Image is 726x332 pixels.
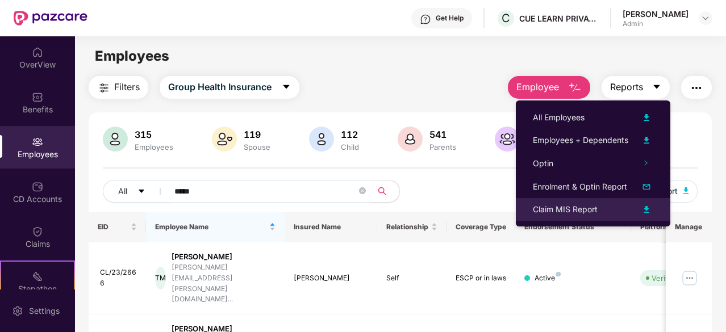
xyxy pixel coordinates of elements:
[372,187,394,196] span: search
[533,203,598,216] div: Claim MIS Report
[95,48,169,64] span: Employees
[1,283,74,295] div: Stepathon
[386,222,429,232] span: Relationship
[398,127,423,152] img: svg+xml;base64,PHN2ZyB4bWxucz0iaHR0cDovL3d3dy53My5vcmcvMjAwMC9zdmciIHhtbG5zOnhsaW5rPSJodHRwOi8vd3...
[32,91,43,103] img: svg+xml;base64,PHN2ZyBpZD0iQmVuZWZpdHMiIHhtbG5zPSJodHRwOi8vd3d3LnczLm9yZy8yMDAwL3N2ZyIgd2lkdGg9Ij...
[533,111,585,124] div: All Employees
[640,111,653,124] img: svg+xml;base64,PHN2ZyB4bWxucz0iaHR0cDovL3d3dy53My5vcmcvMjAwMC9zdmciIHhtbG5zOnhsaW5rPSJodHRwOi8vd3...
[447,212,516,242] th: Coverage Type
[359,186,366,197] span: close-circle
[339,142,361,152] div: Child
[640,133,653,147] img: svg+xml;base64,PHN2ZyB4bWxucz0iaHR0cDovL3d3dy53My5vcmcvMjAwMC9zdmciIHhtbG5zOnhsaW5rPSJodHRwOi8vd3...
[568,81,582,95] img: svg+xml;base64,PHN2ZyB4bWxucz0iaHR0cDovL3d3dy53My5vcmcvMjAwMC9zdmciIHhtbG5zOnhsaW5rPSJodHRwOi8vd3...
[372,180,400,203] button: search
[137,187,145,196] span: caret-down
[285,212,377,242] th: Insured Name
[533,158,553,168] span: Optin
[32,136,43,148] img: svg+xml;base64,PHN2ZyBpZD0iRW1wbG95ZWVzIiB4bWxucz0iaHR0cDovL3d3dy53My5vcmcvMjAwMC9zdmciIHdpZHRoPS...
[427,142,458,152] div: Parents
[690,81,703,95] img: svg+xml;base64,PHN2ZyB4bWxucz0iaHR0cDovL3d3dy53My5vcmcvMjAwMC9zdmciIHdpZHRoPSIyNCIgaGVpZ2h0PSIyNC...
[495,127,520,152] img: svg+xml;base64,PHN2ZyB4bWxucz0iaHR0cDovL3d3dy53My5vcmcvMjAwMC9zdmciIHhtbG5zOnhsaW5rPSJodHRwOi8vd3...
[643,160,649,166] span: right
[640,203,653,216] img: svg+xml;base64,PHN2ZyB4bWxucz0iaHR0cDovL3d3dy53My5vcmcvMjAwMC9zdmciIHhtbG5zOnhsaW5rPSJodHRwOi8vd3...
[516,80,559,94] span: Employee
[26,305,63,317] div: Settings
[377,212,447,242] th: Relationship
[502,11,510,25] span: C
[118,185,127,197] span: All
[103,127,128,152] img: svg+xml;base64,PHN2ZyB4bWxucz0iaHR0cDovL3d3dy53My5vcmcvMjAwMC9zdmciIHhtbG5zOnhsaW5rPSJodHRwOi8vd3...
[89,76,148,99] button: Filters
[683,187,689,194] img: svg+xml;base64,PHN2ZyB4bWxucz0iaHR0cDovL3d3dy53My5vcmcvMjAwMC9zdmciIHhtbG5zOnhsaW5rPSJodHRwOi8vd3...
[103,180,172,203] button: Allcaret-down
[168,80,272,94] span: Group Health Insurance
[610,80,643,94] span: Reports
[241,142,273,152] div: Spouse
[160,76,299,99] button: Group Health Insurancecaret-down
[556,272,561,276] img: svg+xml;base64,PHN2ZyB4bWxucz0iaHR0cDovL3d3dy53My5vcmcvMjAwMC9zdmciIHdpZHRoPSI4IiBoZWlnaHQ9IjgiIH...
[12,305,23,317] img: svg+xml;base64,PHN2ZyBpZD0iU2V0dGluZy0yMHgyMCIgeG1sbnM9Imh0dHA6Ly93d3cudzMub3JnLzIwMDAvc3ZnIiB3aW...
[535,273,561,284] div: Active
[681,269,699,287] img: manageButton
[14,11,87,26] img: New Pazcare Logo
[701,14,710,23] img: svg+xml;base64,PHN2ZyBpZD0iRHJvcGRvd24tMzJ4MzIiIHhtbG5zPSJodHRwOi8vd3d3LnczLm9yZy8yMDAwL3N2ZyIgd2...
[155,267,166,289] div: TM
[652,272,679,284] div: Verified
[241,129,273,140] div: 119
[427,129,458,140] div: 541
[32,181,43,192] img: svg+xml;base64,PHN2ZyBpZD0iQ0RfQWNjb3VudHMiIGRhdGEtbmFtZT0iQ0QgQWNjb3VudHMiIHhtbG5zPSJodHRwOi8vd3...
[294,273,368,284] div: [PERSON_NAME]
[652,82,661,93] span: caret-down
[666,212,712,242] th: Manage
[132,142,176,152] div: Employees
[640,180,653,194] img: svg+xml;base64,PHN2ZyB4bWxucz0iaHR0cDovL3d3dy53My5vcmcvMjAwMC9zdmciIHhtbG5zOnhsaW5rPSJodHRwOi8vd3...
[386,273,437,284] div: Self
[623,19,689,28] div: Admin
[436,14,464,23] div: Get Help
[420,14,431,25] img: svg+xml;base64,PHN2ZyBpZD0iSGVscC0zMngzMiIgeG1sbnM9Imh0dHA6Ly93d3cudzMub3JnLzIwMDAvc3ZnIiB3aWR0aD...
[309,127,334,152] img: svg+xml;base64,PHN2ZyB4bWxucz0iaHR0cDovL3d3dy53My5vcmcvMjAwMC9zdmciIHhtbG5zOnhsaW5rPSJodHRwOi8vd3...
[32,271,43,282] img: svg+xml;base64,PHN2ZyB4bWxucz0iaHR0cDovL3d3dy53My5vcmcvMjAwMC9zdmciIHdpZHRoPSIyMSIgaGVpZ2h0PSIyMC...
[172,251,276,262] div: [PERSON_NAME]
[533,134,628,146] div: Employees + Dependents
[212,127,237,152] img: svg+xml;base64,PHN2ZyB4bWxucz0iaHR0cDovL3d3dy53My5vcmcvMjAwMC9zdmciIHhtbG5zOnhsaW5rPSJodHRwOi8vd3...
[456,273,507,284] div: ESCP or in laws
[359,187,366,194] span: close-circle
[602,76,670,99] button: Reportscaret-down
[623,9,689,19] div: [PERSON_NAME]
[98,222,129,232] span: EID
[519,13,599,24] div: CUE LEARN PRIVATE LIMITED
[282,82,291,93] span: caret-down
[32,226,43,237] img: svg+xml;base64,PHN2ZyBpZD0iQ2xhaW0iIHhtbG5zPSJodHRwOi8vd3d3LnczLm9yZy8yMDAwL3N2ZyIgd2lkdGg9IjIwIi...
[172,262,276,305] div: [PERSON_NAME][EMAIL_ADDRESS][PERSON_NAME][DOMAIN_NAME]...
[155,222,267,232] span: Employee Name
[89,212,147,242] th: EID
[339,129,361,140] div: 112
[533,180,627,193] div: Enrolment & Optin Report
[100,267,137,289] div: CL/23/2666
[97,81,111,95] img: svg+xml;base64,PHN2ZyB4bWxucz0iaHR0cDovL3d3dy53My5vcmcvMjAwMC9zdmciIHdpZHRoPSIyNCIgaGVpZ2h0PSIyNC...
[32,47,43,58] img: svg+xml;base64,PHN2ZyBpZD0iSG9tZSIgeG1sbnM9Imh0dHA6Ly93d3cudzMub3JnLzIwMDAvc3ZnIiB3aWR0aD0iMjAiIG...
[132,129,176,140] div: 315
[508,76,590,99] button: Employee
[114,80,140,94] span: Filters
